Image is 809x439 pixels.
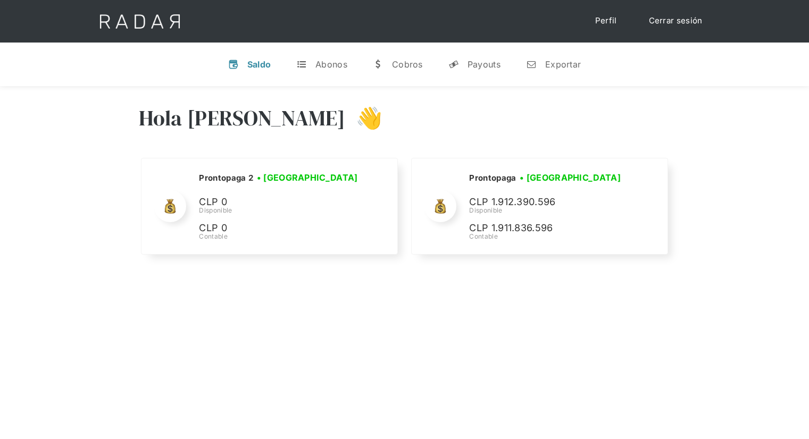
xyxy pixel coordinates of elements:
[469,173,516,183] h2: Prontopaga
[448,59,459,70] div: y
[199,173,253,183] h2: Prontopaga 2
[296,59,307,70] div: t
[585,11,628,31] a: Perfil
[638,11,713,31] a: Cerrar sesión
[199,221,358,236] p: CLP 0
[469,206,629,215] div: Disponible
[469,221,629,236] p: CLP 1.911.836.596
[392,59,423,70] div: Cobros
[257,171,358,184] h3: • [GEOGRAPHIC_DATA]
[199,232,361,241] div: Contable
[199,206,361,215] div: Disponible
[139,105,345,131] h3: Hola [PERSON_NAME]
[199,195,358,210] p: CLP 0
[373,59,383,70] div: w
[469,232,629,241] div: Contable
[469,195,629,210] p: CLP 1.912.390.596
[520,171,621,184] h3: • [GEOGRAPHIC_DATA]
[468,59,501,70] div: Payouts
[228,59,239,70] div: v
[345,105,382,131] h3: 👋
[545,59,581,70] div: Exportar
[315,59,347,70] div: Abonos
[526,59,537,70] div: n
[247,59,271,70] div: Saldo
